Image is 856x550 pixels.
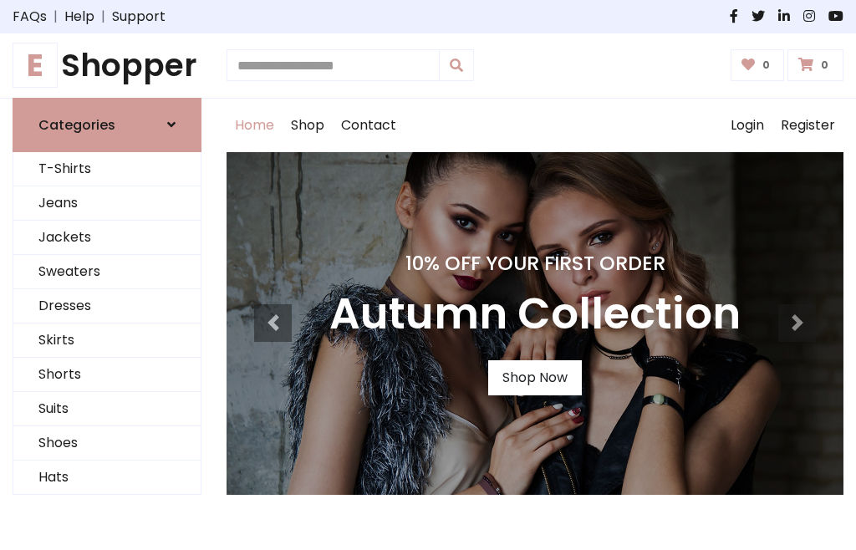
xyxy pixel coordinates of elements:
h6: Categories [38,117,115,133]
h1: Shopper [13,47,201,84]
a: Register [772,99,843,152]
h3: Autumn Collection [329,288,741,340]
a: Contact [333,99,405,152]
a: Categories [13,98,201,152]
a: 0 [731,49,785,81]
span: 0 [758,58,774,73]
a: Login [722,99,772,152]
a: Support [112,7,166,27]
h4: 10% Off Your First Order [329,252,741,275]
a: Sweaters [13,255,201,289]
a: Shop [283,99,333,152]
a: Skirts [13,323,201,358]
span: | [94,7,112,27]
a: FAQs [13,7,47,27]
span: 0 [817,58,833,73]
a: EShopper [13,47,201,84]
a: Hats [13,461,201,495]
span: | [47,7,64,27]
a: T-Shirts [13,152,201,186]
a: Home [227,99,283,152]
a: Jackets [13,221,201,255]
a: 0 [787,49,843,81]
a: Shorts [13,358,201,392]
a: Jeans [13,186,201,221]
a: Suits [13,392,201,426]
span: E [13,43,58,88]
a: Shoes [13,426,201,461]
a: Help [64,7,94,27]
a: Shop Now [488,360,582,395]
a: Dresses [13,289,201,323]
